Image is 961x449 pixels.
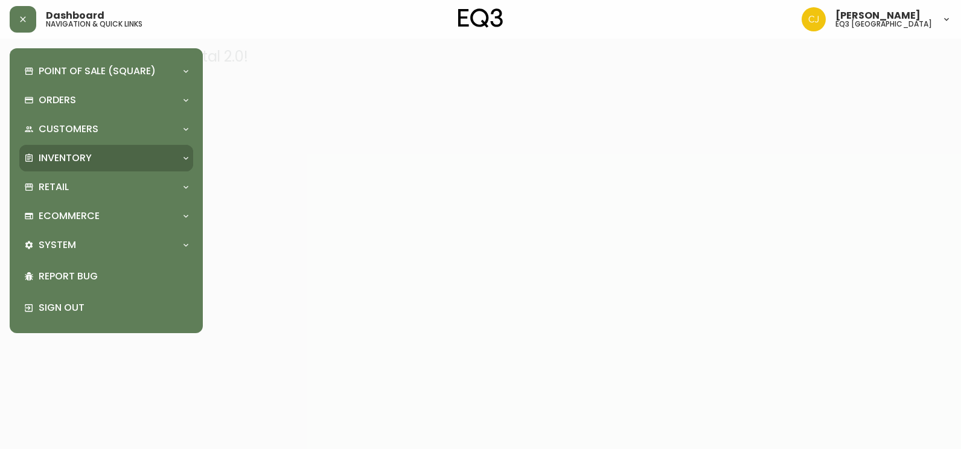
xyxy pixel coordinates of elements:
p: Sign Out [39,301,188,314]
h5: eq3 [GEOGRAPHIC_DATA] [835,21,932,28]
p: Ecommerce [39,209,100,223]
p: Retail [39,180,69,194]
div: System [19,232,193,258]
p: Orders [39,94,76,107]
div: Point of Sale (Square) [19,58,193,84]
span: Dashboard [46,11,104,21]
p: Inventory [39,151,92,165]
h5: navigation & quick links [46,21,142,28]
p: System [39,238,76,252]
div: Orders [19,87,193,113]
p: Point of Sale (Square) [39,65,156,78]
div: Inventory [19,145,193,171]
div: Retail [19,174,193,200]
p: Report Bug [39,270,188,283]
span: [PERSON_NAME] [835,11,921,21]
img: logo [458,8,503,28]
div: Customers [19,116,193,142]
p: Customers [39,123,98,136]
div: Report Bug [19,261,193,292]
div: Sign Out [19,292,193,323]
div: Ecommerce [19,203,193,229]
img: 7836c8950ad67d536e8437018b5c2533 [802,7,826,31]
